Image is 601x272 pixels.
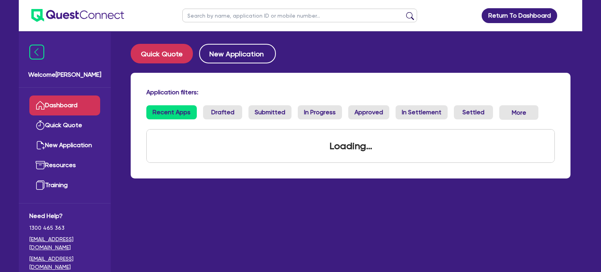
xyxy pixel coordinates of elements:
[29,155,100,175] a: Resources
[28,70,101,79] span: Welcome [PERSON_NAME]
[182,9,417,22] input: Search by name, application ID or mobile number...
[29,211,100,221] span: Need Help?
[482,8,557,23] a: Return To Dashboard
[36,121,45,130] img: quick-quote
[146,105,197,119] a: Recent Apps
[131,44,193,63] button: Quick Quote
[203,105,242,119] a: Drafted
[29,45,44,59] img: icon-menu-close
[348,105,389,119] a: Approved
[131,44,199,63] a: Quick Quote
[29,115,100,135] a: Quick Quote
[199,44,276,63] button: New Application
[29,255,100,271] a: [EMAIL_ADDRESS][DOMAIN_NAME]
[499,105,538,120] button: Dropdown toggle
[320,130,381,162] div: Loading...
[454,105,493,119] a: Settled
[29,175,100,195] a: Training
[29,135,100,155] a: New Application
[396,105,448,119] a: In Settlement
[248,105,292,119] a: Submitted
[559,5,579,26] a: Dropdown toggle
[29,235,100,252] a: [EMAIL_ADDRESS][DOMAIN_NAME]
[36,180,45,190] img: training
[36,160,45,170] img: resources
[146,88,555,96] h4: Application filters:
[36,141,45,150] img: new-application
[29,224,100,232] span: 1300 465 363
[298,105,342,119] a: In Progress
[31,9,124,22] img: quest-connect-logo-blue
[29,95,100,115] a: Dashboard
